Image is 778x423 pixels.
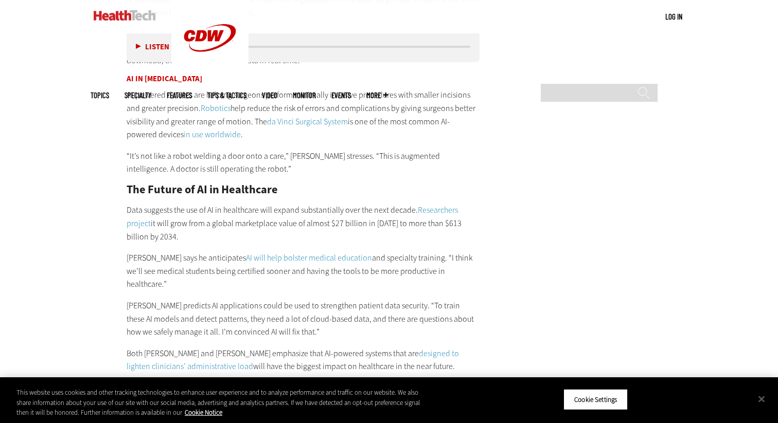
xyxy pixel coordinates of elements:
[125,91,151,99] span: Specialty
[91,91,109,99] span: Topics
[127,150,480,176] p: “It’s not like a robot welding a door onto a care,” [PERSON_NAME] stresses. “This is augmented in...
[665,11,682,22] div: User menu
[246,252,372,263] a: AI will help bolster medical education
[127,251,480,291] p: [PERSON_NAME] says he anticipates and specialty training. “I think we’ll see medical students bei...
[207,91,246,99] a: Tips & Tactics
[127,205,458,229] a: Researchers project
[127,88,480,141] p: AI-powered devices are helping surgeons perform minimally invasive procedures with smaller incisi...
[167,91,192,99] a: Features
[127,347,480,373] p: Both [PERSON_NAME] and [PERSON_NAME] emphasize that AI-powered systems that are will have the big...
[563,389,628,410] button: Cookie Settings
[201,103,231,114] a: Robotics
[127,204,480,243] p: Data suggests the use of AI in healthcare will expand substantially over the next decade. it will...
[750,388,773,410] button: Close
[184,129,241,140] a: in use worldwide
[185,408,222,417] a: More information about your privacy
[665,12,682,21] a: Log in
[94,10,156,21] img: Home
[262,91,277,99] a: Video
[127,184,480,195] h2: The Future of AI in Healthcare
[366,91,388,99] span: More
[267,116,348,127] a: da Vinci Surgical System
[331,91,351,99] a: Events
[16,388,428,418] div: This website uses cookies and other tracking technologies to enhance user experience and to analy...
[171,68,249,79] a: CDW
[127,299,480,339] p: [PERSON_NAME] predicts AI applications could be used to strengthen patient data security. “To tra...
[293,91,316,99] a: MonITor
